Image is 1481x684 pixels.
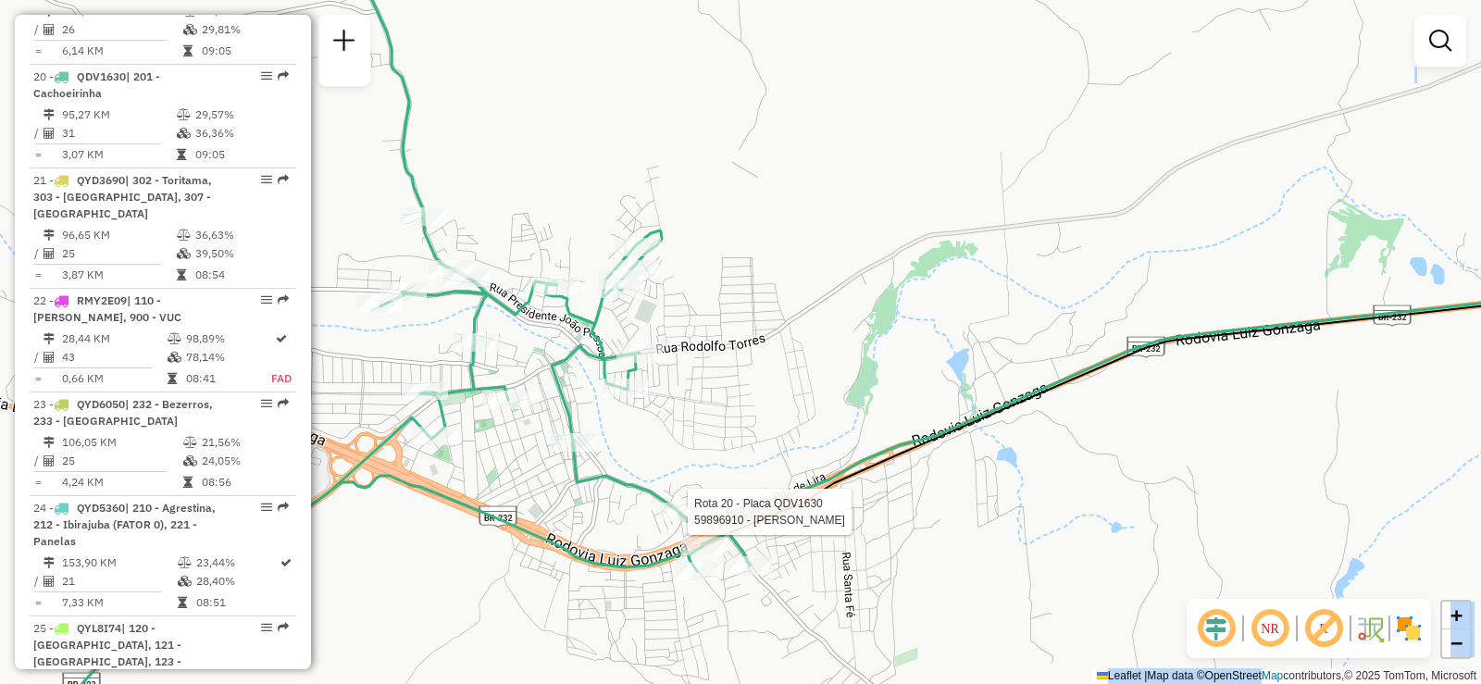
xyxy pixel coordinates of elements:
[261,174,272,185] em: Opções
[44,352,55,363] i: Total de Atividades
[195,572,279,591] td: 28,40%
[183,455,197,466] i: % de utilização da cubagem
[61,266,176,284] td: 3,87 KM
[61,572,177,591] td: 21
[201,20,289,39] td: 29,81%
[1092,668,1481,684] div: Map data © contributors,© 2025 TomTom, Microsoft
[44,455,55,466] i: Total de Atividades
[168,373,177,384] i: Tempo total em rota
[33,266,43,284] td: =
[61,369,167,388] td: 0,66 KM
[33,348,43,367] td: /
[61,20,182,39] td: 26
[194,145,288,164] td: 09:05
[1248,606,1292,651] span: Ocultar NR
[33,173,212,220] span: 21 -
[61,348,167,367] td: 43
[61,473,182,491] td: 4,24 KM
[185,348,271,367] td: 78,14%
[33,124,43,143] td: /
[44,128,55,139] i: Total de Atividades
[1442,629,1470,657] a: Zoom out
[1355,614,1385,643] img: Fluxo de ruas
[276,333,287,344] i: Rota otimizada
[33,452,43,470] td: /
[44,576,55,587] i: Total de Atividades
[278,294,289,305] em: Rota exportada
[1394,614,1424,643] img: Exibir/Ocultar setores
[77,173,125,187] span: QYD3690
[61,145,176,164] td: 3,07 KM
[280,557,292,568] i: Rota otimizada
[33,501,216,548] span: | 210 - Agrestina, 212 - Ibirajuba (FATOR 0), 221 - Panelas
[61,330,167,348] td: 28,44 KM
[201,452,289,470] td: 24,05%
[1194,606,1238,651] span: Ocultar deslocamento
[194,244,288,263] td: 39,50%
[61,433,182,452] td: 106,05 KM
[33,369,43,388] td: =
[61,452,182,470] td: 25
[44,557,55,568] i: Distância Total
[33,572,43,591] td: /
[194,226,288,244] td: 36,63%
[77,397,125,411] span: QYD6050
[77,501,125,515] span: QYD5360
[185,330,271,348] td: 98,89%
[177,269,186,280] i: Tempo total em rota
[61,124,176,143] td: 31
[261,398,272,409] em: Opções
[44,248,55,259] i: Total de Atividades
[278,70,289,81] em: Rota exportada
[177,248,191,259] i: % de utilização da cubagem
[1442,602,1470,629] a: Zoom in
[177,128,191,139] i: % de utilização da cubagem
[270,369,292,388] td: FAD
[1097,669,1141,682] a: Leaflet
[77,69,126,83] span: QDV1630
[33,501,216,548] span: 24 -
[183,24,197,35] i: % de utilização da cubagem
[183,45,193,56] i: Tempo total em rota
[44,437,55,448] i: Distância Total
[201,42,289,60] td: 09:05
[278,398,289,409] em: Rota exportada
[177,109,191,120] i: % de utilização do peso
[195,593,279,612] td: 08:51
[177,230,191,241] i: % de utilização do peso
[1422,22,1459,59] a: Exibir filtros
[261,622,272,633] em: Opções
[201,433,289,452] td: 21,56%
[44,24,55,35] i: Total de Atividades
[33,42,43,60] td: =
[278,174,289,185] em: Rota exportada
[194,106,288,124] td: 29,57%
[177,149,186,160] i: Tempo total em rota
[278,502,289,513] em: Rota exportada
[1450,603,1462,627] span: +
[61,106,176,124] td: 95,27 KM
[77,621,121,635] span: QYL8I74
[201,473,289,491] td: 08:56
[178,576,192,587] i: % de utilização da cubagem
[44,109,55,120] i: Distância Total
[195,553,279,572] td: 23,44%
[183,477,193,488] i: Tempo total em rota
[178,597,187,608] i: Tempo total em rota
[44,333,55,344] i: Distância Total
[168,352,181,363] i: % de utilização da cubagem
[61,553,177,572] td: 153,90 KM
[183,437,197,448] i: % de utilização do peso
[33,145,43,164] td: =
[1205,669,1284,682] a: OpenStreetMap
[261,294,272,305] em: Opções
[178,557,192,568] i: % de utilização do peso
[1450,631,1462,654] span: −
[194,124,288,143] td: 36,36%
[61,593,177,612] td: 7,33 KM
[33,473,43,491] td: =
[33,69,160,100] span: 20 -
[1144,669,1147,682] span: |
[261,502,272,513] em: Opções
[185,369,271,388] td: 08:41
